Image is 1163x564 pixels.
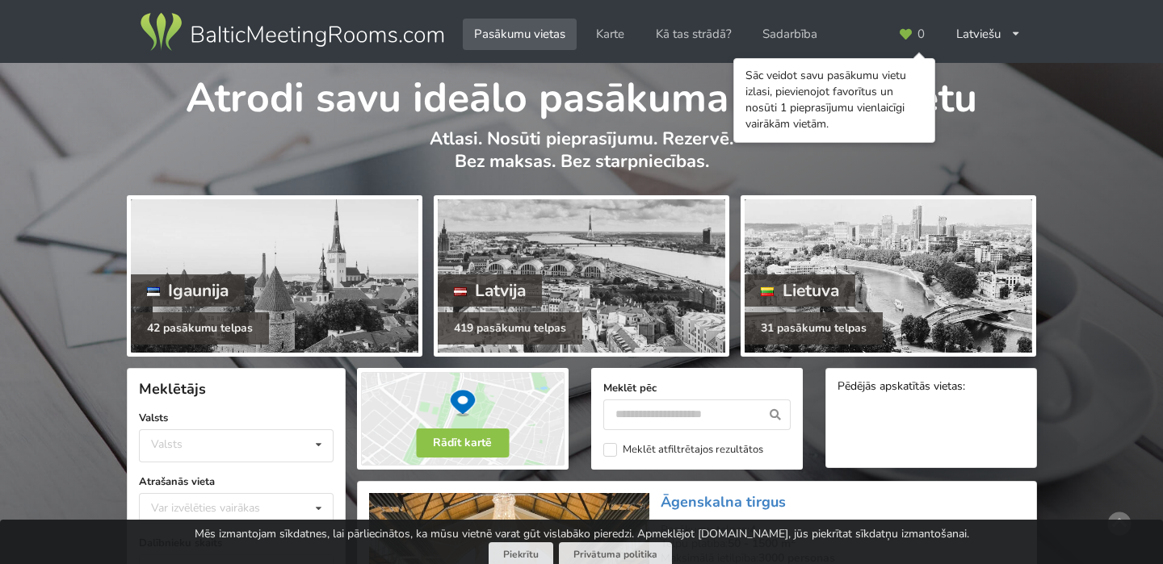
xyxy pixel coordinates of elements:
[137,10,447,55] img: Baltic Meeting Rooms
[661,492,786,512] a: Āgenskalna tirgus
[438,312,582,345] div: 419 pasākumu telpas
[127,127,1037,190] p: Atlasi. Nosūti pieprasījumu. Rezervē. Bez maksas. Bez starpniecības.
[438,274,543,307] div: Latvija
[147,499,296,517] div: Var izvēlēties vairākas
[745,274,855,307] div: Lietuva
[131,274,246,307] div: Igaunija
[416,428,509,457] button: Rādīt kartē
[434,195,729,357] a: Latvija 419 pasākumu telpas
[644,19,743,50] a: Kā tas strādā?
[917,28,925,40] span: 0
[127,195,422,357] a: Igaunija 42 pasākumu telpas
[745,312,883,345] div: 31 pasākumu telpas
[139,410,334,426] label: Valsts
[603,443,763,457] label: Meklēt atfiltrētajos rezultātos
[139,379,206,399] span: Meklētājs
[741,195,1036,357] a: Lietuva 31 pasākumu telpas
[585,19,636,50] a: Karte
[603,380,791,396] label: Meklēt pēc
[127,63,1037,124] h1: Atrodi savu ideālo pasākuma norises vietu
[139,474,334,490] label: Atrašanās vieta
[745,68,923,132] div: Sāc veidot savu pasākumu vietu izlasi, pievienojot favorītus un nosūti 1 pieprasījumu vienlaicīgi...
[131,312,269,345] div: 42 pasākumu telpas
[357,368,569,470] img: Rādīt kartē
[151,437,183,451] div: Valsts
[838,380,1025,395] div: Pēdējās apskatītās vietas:
[751,19,829,50] a: Sadarbība
[945,19,1033,50] div: Latviešu
[463,19,577,50] a: Pasākumu vietas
